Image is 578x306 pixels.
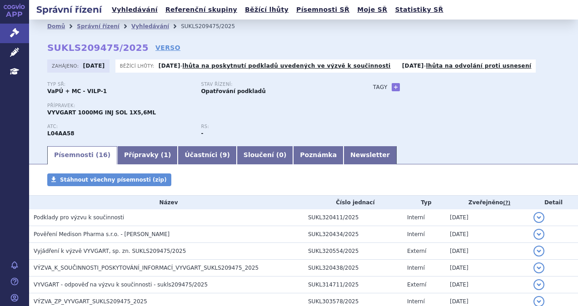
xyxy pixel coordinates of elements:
[279,151,284,158] span: 0
[34,281,208,288] span: VYVGART - odpověď na výzvu k součinnosti - sukls209475/2025
[344,146,397,164] a: Newsletter
[47,23,65,30] a: Domů
[304,196,403,209] th: Číslo jednací
[183,63,391,69] a: lhůta na poskytnutí podkladů uvedených ve výzvě k součinnosti
[445,276,529,293] td: [DATE]
[304,226,403,243] td: SUKL320434/2025
[47,173,171,186] a: Stáhnout všechny písemnosti (zip)
[159,62,391,69] p: -
[47,130,75,137] strong: EFGARTIGIMOD ALFA
[402,62,532,69] p: -
[34,265,259,271] span: VÝZVA_K_SOUČINNOSTI_POSKYTOVÁNÍ_INFORMACÍ_VYVGART_SUKLS209475_2025
[407,248,426,254] span: Externí
[223,151,227,158] span: 9
[164,151,168,158] span: 1
[533,262,544,273] button: detail
[131,23,169,30] a: Vyhledávání
[407,298,425,305] span: Interní
[77,23,120,30] a: Správní řízení
[533,229,544,240] button: detail
[354,4,390,16] a: Moje SŘ
[47,42,149,53] strong: SUKLS209475/2025
[426,63,531,69] a: lhůta na odvolání proti usnesení
[304,276,403,293] td: SUKL314711/2025
[47,109,156,116] span: VYVGART 1000MG INJ SOL 1X5,6ML
[242,4,291,16] a: Běžící lhůty
[120,62,156,69] span: Běžící lhůty:
[237,146,293,164] a: Sloučení (0)
[34,214,124,221] span: Podklady pro výzvu k součinnosti
[47,124,192,129] p: ATC:
[34,231,169,237] span: Pověření Medison Pharma s.r.o. - Hrdličková
[533,279,544,290] button: detail
[445,196,529,209] th: Zveřejněno
[34,248,186,254] span: Vyjádření k výzvě VYVGART, sp. zn. SUKLS209475/2025
[392,4,446,16] a: Statistiky SŘ
[29,196,304,209] th: Název
[47,146,117,164] a: Písemnosti (16)
[181,20,247,33] li: SUKLS209475/2025
[392,83,400,91] a: +
[533,246,544,257] button: detail
[34,298,147,305] span: VÝZVA_ZP_VYVGART_SUKLS209475_2025
[52,62,80,69] span: Zahájeno:
[60,177,167,183] span: Stáhnout všechny písemnosti (zip)
[403,196,445,209] th: Typ
[201,130,203,137] strong: -
[304,260,403,276] td: SUKL320438/2025
[407,231,425,237] span: Interní
[178,146,236,164] a: Účastníci (9)
[294,4,352,16] a: Písemnosti SŘ
[29,3,109,16] h2: Správní řízení
[47,103,355,109] p: Přípravek:
[83,63,105,69] strong: [DATE]
[373,82,388,93] h3: Tagy
[304,243,403,260] td: SUKL320554/2025
[117,146,178,164] a: Přípravky (1)
[445,260,529,276] td: [DATE]
[407,214,425,221] span: Interní
[201,124,345,129] p: RS:
[163,4,240,16] a: Referenční skupiny
[503,200,510,206] abbr: (?)
[407,281,426,288] span: Externí
[155,43,180,52] a: VERSO
[402,63,424,69] strong: [DATE]
[201,82,345,87] p: Stav řízení:
[445,209,529,226] td: [DATE]
[109,4,160,16] a: Vyhledávání
[99,151,107,158] span: 16
[533,212,544,223] button: detail
[304,209,403,226] td: SUKL320411/2025
[407,265,425,271] span: Interní
[201,88,265,94] strong: Opatřování podkladů
[159,63,180,69] strong: [DATE]
[529,196,578,209] th: Detail
[47,88,107,94] strong: VaPÚ + MC - VILP-1
[445,226,529,243] td: [DATE]
[445,243,529,260] td: [DATE]
[293,146,344,164] a: Poznámka
[47,82,192,87] p: Typ SŘ:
